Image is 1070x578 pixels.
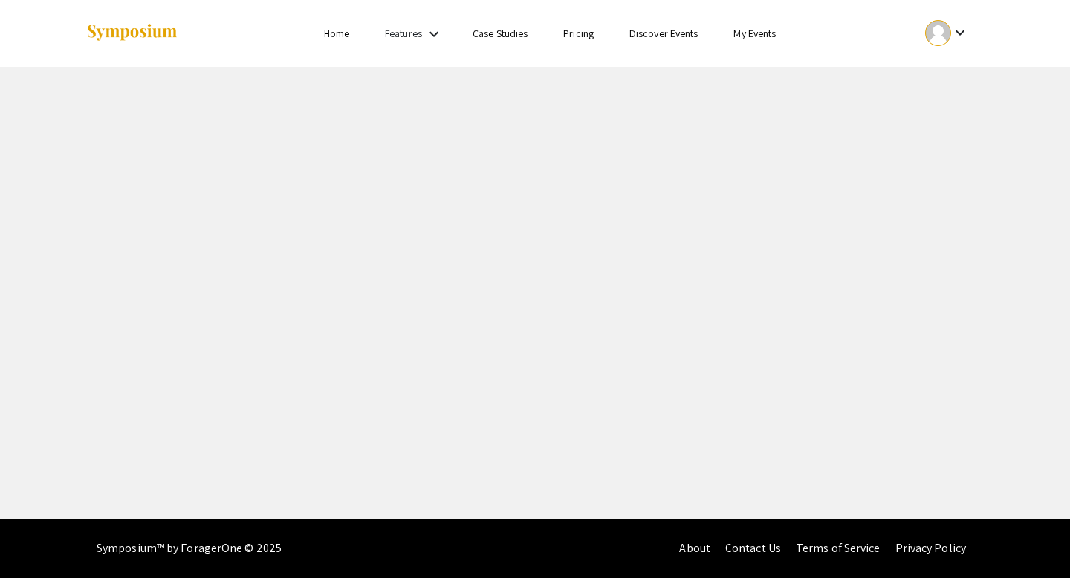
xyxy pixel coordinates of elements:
[97,519,282,578] div: Symposium™ by ForagerOne © 2025
[679,540,710,556] a: About
[1007,511,1059,567] iframe: Chat
[629,27,698,40] a: Discover Events
[425,25,443,43] mat-icon: Expand Features list
[733,27,776,40] a: My Events
[951,24,969,42] mat-icon: Expand account dropdown
[324,27,349,40] a: Home
[725,540,781,556] a: Contact Us
[473,27,528,40] a: Case Studies
[85,23,178,43] img: Symposium by ForagerOne
[563,27,594,40] a: Pricing
[895,540,966,556] a: Privacy Policy
[385,27,422,40] a: Features
[909,16,985,50] button: Expand account dropdown
[796,540,881,556] a: Terms of Service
